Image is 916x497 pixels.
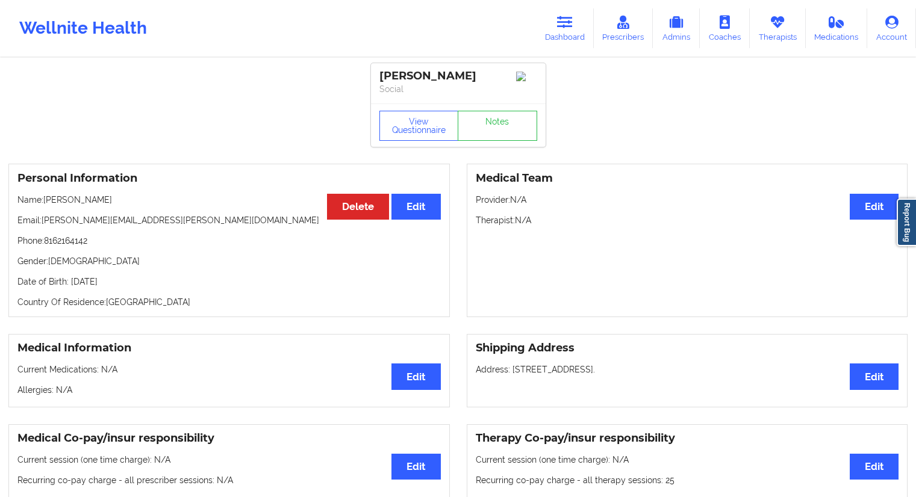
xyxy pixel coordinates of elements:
[653,8,700,48] a: Admins
[458,111,537,141] a: Notes
[536,8,594,48] a: Dashboard
[476,194,899,206] p: Provider: N/A
[17,454,441,466] p: Current session (one time charge): N/A
[516,72,537,81] img: Image%2Fplaceholer-image.png
[379,111,459,141] button: View Questionnaire
[850,194,899,220] button: Edit
[17,214,441,226] p: Email: [PERSON_NAME][EMAIL_ADDRESS][PERSON_NAME][DOMAIN_NAME]
[594,8,653,48] a: Prescribers
[391,194,440,220] button: Edit
[17,235,441,247] p: Phone: 8162164142
[476,341,899,355] h3: Shipping Address
[897,199,916,246] a: Report Bug
[17,431,441,445] h3: Medical Co-pay/insur responsibility
[476,363,899,375] p: Address: [STREET_ADDRESS].
[17,363,441,375] p: Current Medications: N/A
[850,363,899,389] button: Edit
[476,431,899,445] h3: Therapy Co-pay/insur responsibility
[476,474,899,486] p: Recurring co-pay charge - all therapy sessions : 25
[17,194,441,206] p: Name: [PERSON_NAME]
[17,474,441,486] p: Recurring co-pay charge - all prescriber sessions : N/A
[806,8,868,48] a: Medications
[327,194,389,220] button: Delete
[700,8,750,48] a: Coaches
[867,8,916,48] a: Account
[17,255,441,267] p: Gender: [DEMOGRAPHIC_DATA]
[476,171,899,185] h3: Medical Team
[17,384,441,396] p: Allergies: N/A
[17,276,441,288] p: Date of Birth: [DATE]
[379,83,537,95] p: Social
[17,171,441,185] h3: Personal Information
[476,214,899,226] p: Therapist: N/A
[17,341,441,355] h3: Medical Information
[850,454,899,480] button: Edit
[391,454,440,480] button: Edit
[379,69,537,83] div: [PERSON_NAME]
[17,296,441,308] p: Country Of Residence: [GEOGRAPHIC_DATA]
[476,454,899,466] p: Current session (one time charge): N/A
[391,363,440,389] button: Edit
[750,8,806,48] a: Therapists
